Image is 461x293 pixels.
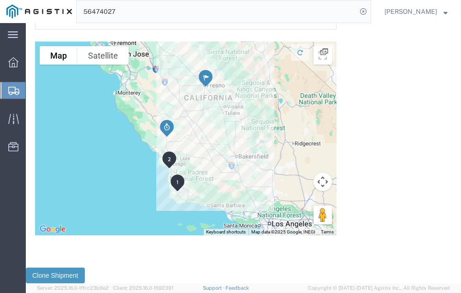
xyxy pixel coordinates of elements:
[37,285,109,291] span: Server: 2025.16.0-1ffcc23b9e2
[113,285,173,291] span: Client: 2025.16.0-1592391
[384,6,437,17] span: Neil Coehlo
[77,0,357,23] input: Search for shipment number, reference number
[384,6,448,17] button: [PERSON_NAME]
[203,285,226,291] a: Support
[308,284,450,292] span: Copyright © [DATE]-[DATE] Agistix Inc., All Rights Reserved
[225,285,249,291] a: Feedback
[26,23,461,283] iframe: FS Legacy Container
[6,5,72,18] img: logo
